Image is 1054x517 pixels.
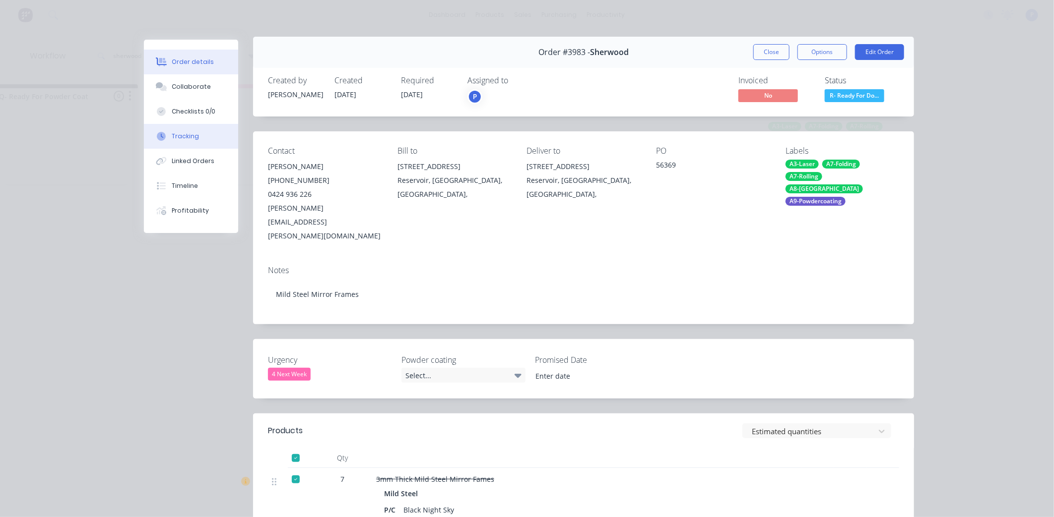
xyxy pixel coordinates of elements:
[144,173,238,198] button: Timeline
[144,99,238,124] button: Checklists 0/0
[786,197,846,206] div: A9-Powdercoating
[268,146,382,156] div: Contact
[376,474,494,484] span: 3mm Thick Mild Steel Mirror Fames
[397,160,511,173] div: [STREET_ADDRESS]
[172,157,214,166] div: Linked Orders
[656,160,770,173] div: 56369
[786,160,819,169] div: A3-Laser
[786,146,899,156] div: Labels
[172,206,209,215] div: Profitability
[401,90,423,99] span: [DATE]
[822,160,860,169] div: A7-Folding
[467,76,567,85] div: Assigned to
[538,48,590,57] span: Order #3983 -
[334,90,356,99] span: [DATE]
[340,474,344,484] span: 7
[268,173,382,187] div: [PHONE_NUMBER]
[172,82,211,91] div: Collaborate
[144,74,238,99] button: Collaborate
[268,425,303,437] div: Products
[825,76,899,85] div: Status
[527,173,641,201] div: Reservoir, [GEOGRAPHIC_DATA], [GEOGRAPHIC_DATA],
[144,149,238,173] button: Linked Orders
[172,132,199,141] div: Tracking
[268,201,382,243] div: [PERSON_NAME][EMAIL_ADDRESS][PERSON_NAME][DOMAIN_NAME]
[738,89,798,102] span: No
[825,89,884,104] button: R- Ready For Do...
[397,160,511,201] div: [STREET_ADDRESS]Reservoir, [GEOGRAPHIC_DATA], [GEOGRAPHIC_DATA],
[268,89,323,100] div: [PERSON_NAME]
[401,354,526,366] label: Powder coating
[172,181,198,190] div: Timeline
[384,486,422,501] div: Mild Steel
[528,368,652,383] input: Enter date
[313,448,372,468] div: Qty
[467,89,482,104] button: P
[656,146,770,156] div: PO
[172,107,215,116] div: Checklists 0/0
[144,50,238,74] button: Order details
[268,368,311,381] div: 4 Next Week
[384,503,399,517] div: P/C
[797,44,847,60] button: Options
[334,76,389,85] div: Created
[786,184,863,193] div: A8-[GEOGRAPHIC_DATA]
[144,124,238,149] button: Tracking
[401,76,456,85] div: Required
[825,89,884,102] span: R- Ready For Do...
[397,146,511,156] div: Bill to
[268,266,899,275] div: Notes
[268,354,392,366] label: Urgency
[268,279,899,309] div: Mild Steel Mirror Frames
[268,160,382,243] div: [PERSON_NAME][PHONE_NUMBER]0424 936 226[PERSON_NAME][EMAIL_ADDRESS][PERSON_NAME][DOMAIN_NAME]
[527,160,641,173] div: [STREET_ADDRESS]
[527,160,641,201] div: [STREET_ADDRESS]Reservoir, [GEOGRAPHIC_DATA], [GEOGRAPHIC_DATA],
[268,187,382,201] div: 0424 936 226
[535,354,659,366] label: Promised Date
[399,503,458,517] div: Black Night Sky
[397,173,511,201] div: Reservoir, [GEOGRAPHIC_DATA], [GEOGRAPHIC_DATA],
[738,76,813,85] div: Invoiced
[144,198,238,223] button: Profitability
[527,146,641,156] div: Deliver to
[268,76,323,85] div: Created by
[590,48,629,57] span: Sherwood
[855,44,904,60] button: Edit Order
[753,44,790,60] button: Close
[786,172,822,181] div: A7-Rolling
[401,368,526,383] div: Select...
[172,57,214,66] div: Order details
[268,160,382,173] div: [PERSON_NAME]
